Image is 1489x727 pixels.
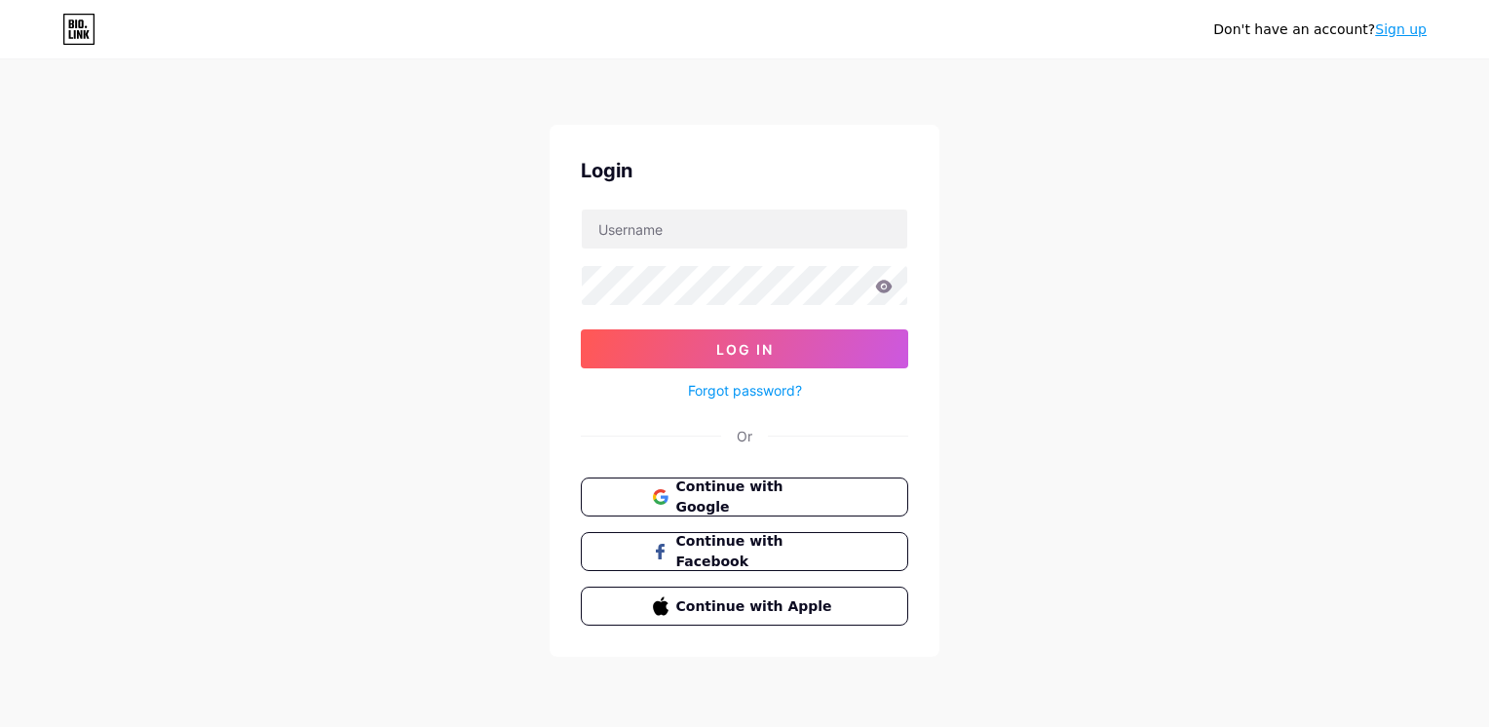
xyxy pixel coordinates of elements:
[1213,19,1427,40] div: Don't have an account?
[581,478,908,517] button: Continue with Google
[737,426,752,446] div: Or
[581,587,908,626] button: Continue with Apple
[716,341,774,358] span: Log In
[1375,21,1427,37] a: Sign up
[676,596,837,617] span: Continue with Apple
[581,156,908,185] div: Login
[581,532,908,571] button: Continue with Facebook
[688,380,802,401] a: Forgot password?
[676,477,837,517] span: Continue with Google
[582,210,907,249] input: Username
[676,531,837,572] span: Continue with Facebook
[581,329,908,368] button: Log In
